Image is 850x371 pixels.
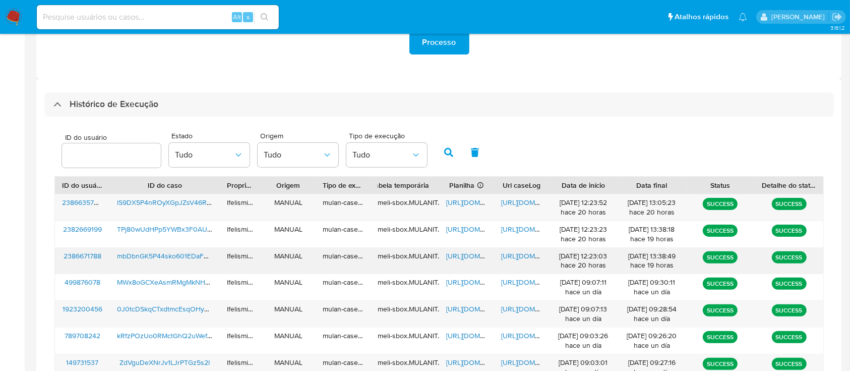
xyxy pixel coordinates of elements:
span: Alt [233,12,241,22]
span: Atalhos rápidos [675,12,728,22]
span: 3.161.2 [830,24,845,32]
a: Notificações [739,13,747,21]
button: search-icon [254,10,275,24]
p: laisa.felismino@mercadolivre.com [771,12,828,22]
a: Sair [832,12,842,22]
input: Pesquise usuários ou casos... [37,11,279,24]
span: s [247,12,250,22]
